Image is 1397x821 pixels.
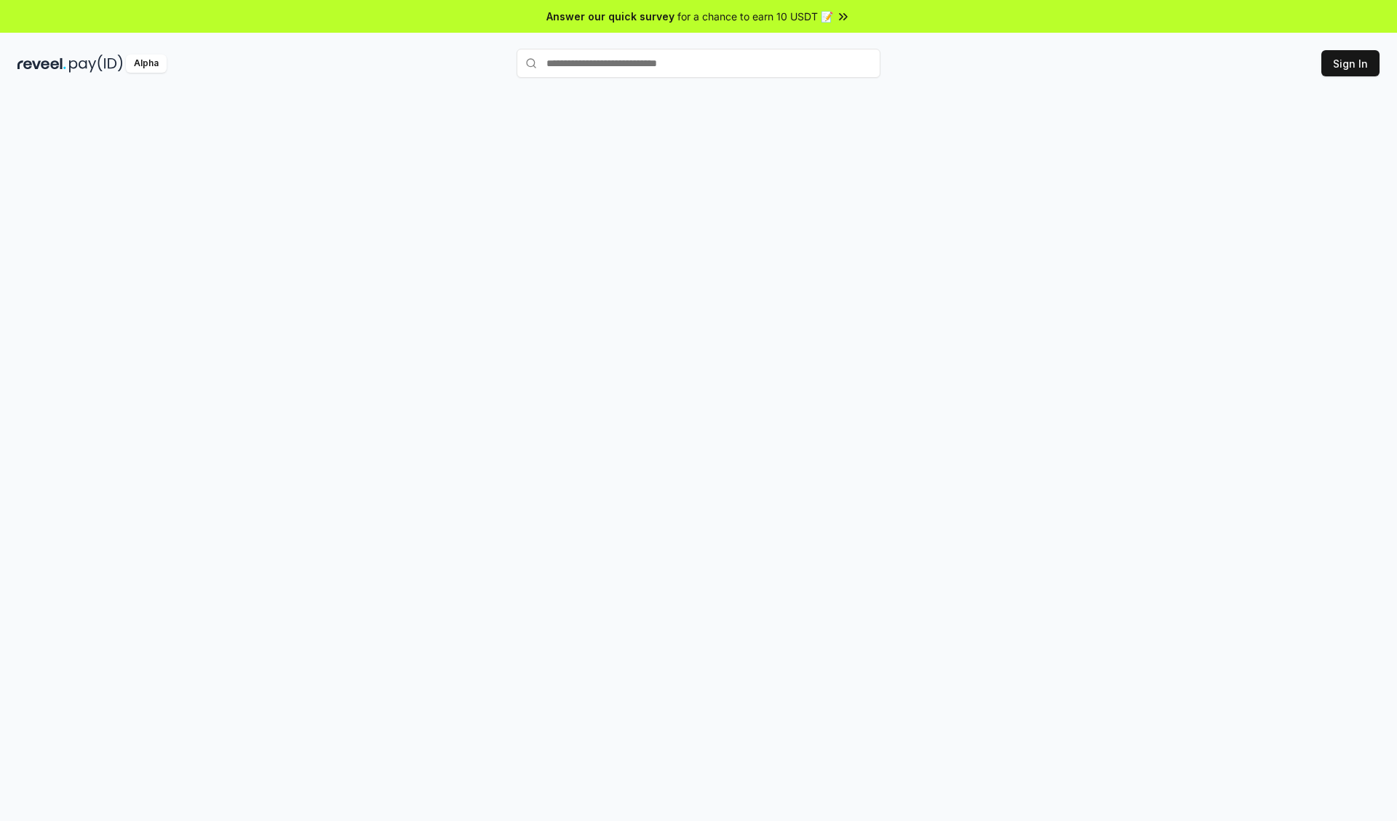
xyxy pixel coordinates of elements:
span: Answer our quick survey [546,9,674,24]
img: reveel_dark [17,55,66,73]
img: pay_id [69,55,123,73]
span: for a chance to earn 10 USDT 📝 [677,9,833,24]
button: Sign In [1321,50,1380,76]
div: Alpha [126,55,167,73]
